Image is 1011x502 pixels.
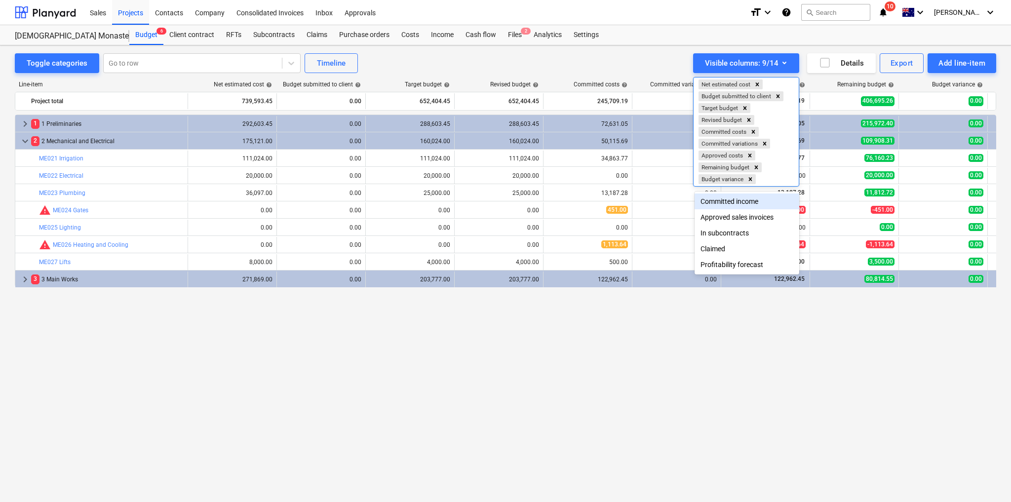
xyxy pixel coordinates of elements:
[751,162,762,172] div: Remove Remaining budget
[699,151,744,160] div: Approved costs
[699,162,751,172] div: Remaining budget
[31,93,184,109] div: Project total
[773,91,783,101] div: Remove Budget submitted to client
[695,209,799,225] div: Approved sales invoices
[15,81,188,88] div: Line-item
[699,91,773,101] div: Budget submitted to client
[752,79,763,89] div: Remove Net estimated cost
[748,127,759,137] div: Remove Committed costs
[745,174,756,184] div: Remove Budget variance
[699,174,745,184] div: Budget variance
[743,115,754,125] div: Remove Revised budget
[695,257,799,272] div: Profitability forecast
[699,79,752,89] div: Net estimated cost
[699,127,748,137] div: Committed costs
[699,103,739,113] div: Target budget
[699,115,743,125] div: Revised budget
[759,139,770,149] div: Remove Committed variations
[962,455,1011,502] iframe: Chat Widget
[695,225,799,241] div: In subcontracts
[695,241,799,257] div: Claimed
[739,103,750,113] div: Remove Target budget
[699,139,759,149] div: Committed variations
[744,151,755,160] div: Remove Approved costs
[695,193,799,209] div: Committed income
